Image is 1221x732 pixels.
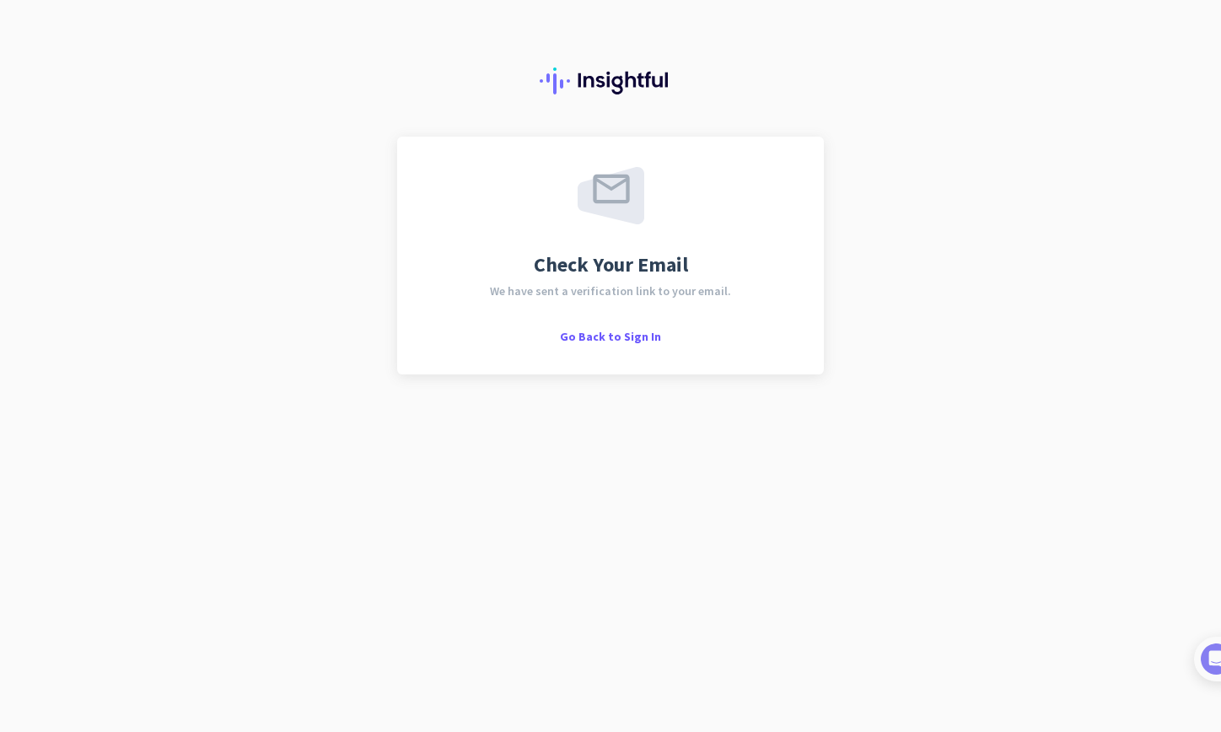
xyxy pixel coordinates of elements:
[540,67,681,94] img: Insightful
[534,255,688,275] span: Check Your Email
[560,329,661,344] span: Go Back to Sign In
[578,167,644,224] img: email-sent
[490,285,731,297] span: We have sent a verification link to your email.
